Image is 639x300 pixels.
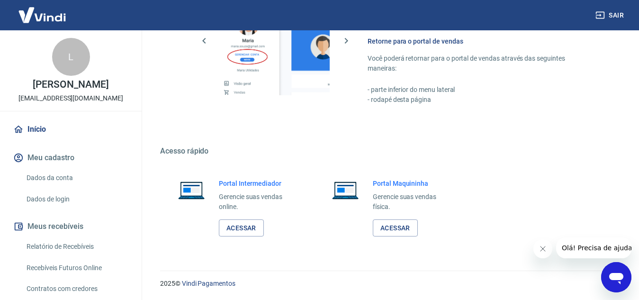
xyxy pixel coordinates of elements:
h6: Portal Intermediador [219,179,297,188]
p: Gerencie suas vendas física. [373,192,451,212]
a: Dados de login [23,190,130,209]
h5: Acesso rápido [160,146,616,156]
a: Dados da conta [23,168,130,188]
p: 2025 © [160,279,616,289]
img: Imagem de um notebook aberto [325,179,365,201]
div: L [52,38,90,76]
button: Meu cadastro [11,147,130,168]
a: Relatório de Recebíveis [23,237,130,256]
a: Recebíveis Futuros Online [23,258,130,278]
a: Início [11,119,130,140]
h6: Portal Maquininha [373,179,451,188]
img: Vindi [11,0,73,29]
a: Vindi Pagamentos [182,280,235,287]
a: Acessar [373,219,418,237]
a: Contratos com credores [23,279,130,299]
h6: Retorne para o portal de vendas [368,36,594,46]
iframe: Botão para abrir a janela de mensagens [601,262,631,292]
p: - rodapé desta página [368,95,594,105]
iframe: Fechar mensagem [533,239,552,258]
p: - parte inferior do menu lateral [368,85,594,95]
a: Acessar [219,219,264,237]
button: Sair [594,7,628,24]
span: Olá! Precisa de ajuda? [6,7,80,14]
iframe: Mensagem da empresa [556,237,631,258]
p: [EMAIL_ADDRESS][DOMAIN_NAME] [18,93,123,103]
button: Meus recebíveis [11,216,130,237]
p: Gerencie suas vendas online. [219,192,297,212]
p: Você poderá retornar para o portal de vendas através das seguintes maneiras: [368,54,594,73]
img: Imagem de um notebook aberto [171,179,211,201]
p: [PERSON_NAME] [33,80,108,90]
